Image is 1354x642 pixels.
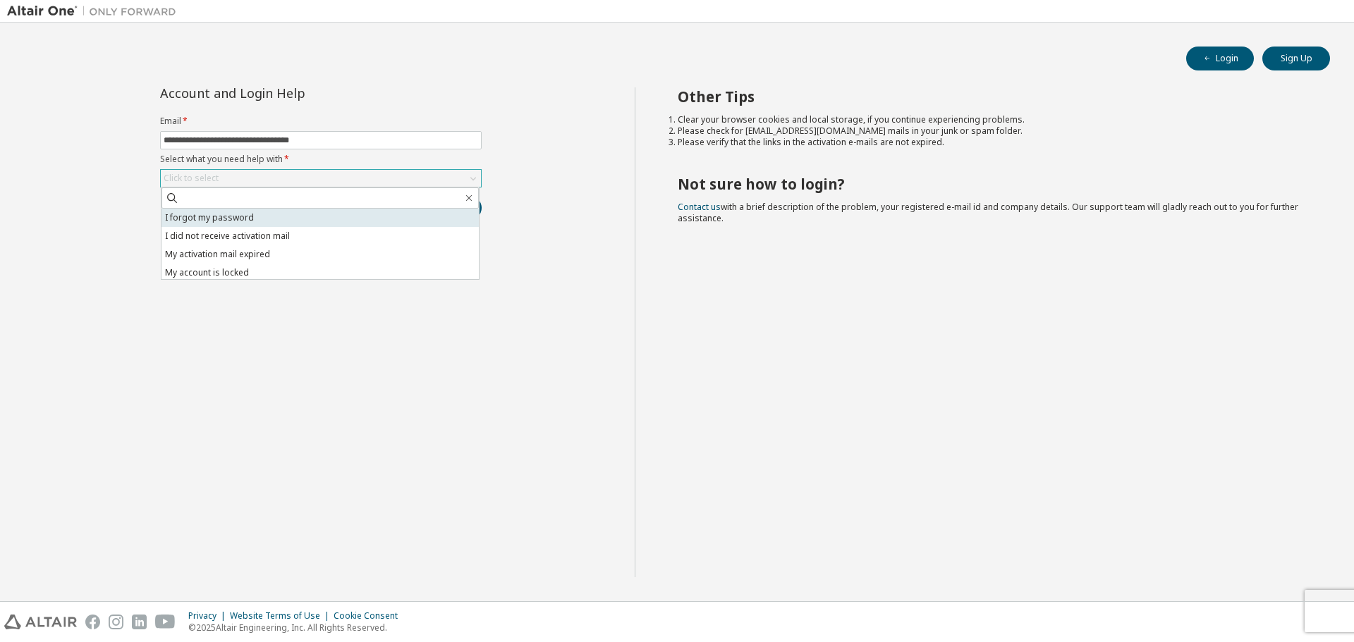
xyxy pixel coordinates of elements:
[85,615,100,629] img: facebook.svg
[678,114,1305,125] li: Clear your browser cookies and local storage, if you continue experiencing problems.
[678,87,1305,106] h2: Other Tips
[678,201,721,213] a: Contact us
[230,610,334,622] div: Website Terms of Use
[188,610,230,622] div: Privacy
[188,622,406,634] p: © 2025 Altair Engineering, Inc. All Rights Reserved.
[160,87,417,99] div: Account and Login Help
[160,116,482,127] label: Email
[678,201,1298,224] span: with a brief description of the problem, your registered e-mail id and company details. Our suppo...
[1186,47,1254,70] button: Login
[132,615,147,629] img: linkedin.svg
[109,615,123,629] img: instagram.svg
[7,4,183,18] img: Altair One
[161,170,481,187] div: Click to select
[164,173,219,184] div: Click to select
[1262,47,1330,70] button: Sign Up
[4,615,77,629] img: altair_logo.svg
[160,154,482,165] label: Select what you need help with
[678,137,1305,148] li: Please verify that the links in the activation e-mails are not expired.
[678,125,1305,137] li: Please check for [EMAIL_ADDRESS][DOMAIN_NAME] mails in your junk or spam folder.
[155,615,176,629] img: youtube.svg
[334,610,406,622] div: Cookie Consent
[161,209,479,227] li: I forgot my password
[678,175,1305,193] h2: Not sure how to login?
